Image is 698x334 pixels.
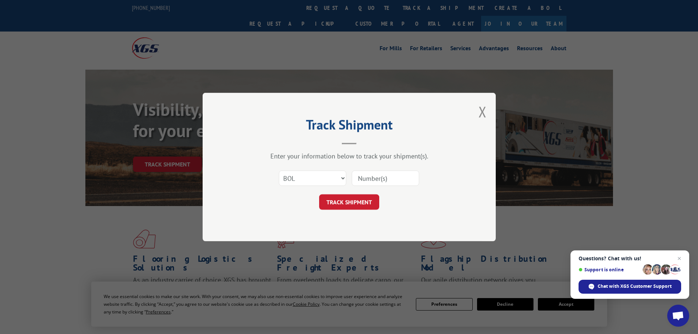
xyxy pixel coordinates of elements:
[579,280,681,294] div: Chat with XGS Customer Support
[579,256,681,261] span: Questions? Chat with us!
[579,267,640,272] span: Support is online
[239,120,459,133] h2: Track Shipment
[239,152,459,160] div: Enter your information below to track your shipment(s).
[319,194,379,210] button: TRACK SHIPMENT
[667,305,689,327] div: Open chat
[675,254,684,263] span: Close chat
[479,102,487,121] button: Close modal
[352,170,419,186] input: Number(s)
[598,283,672,290] span: Chat with XGS Customer Support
